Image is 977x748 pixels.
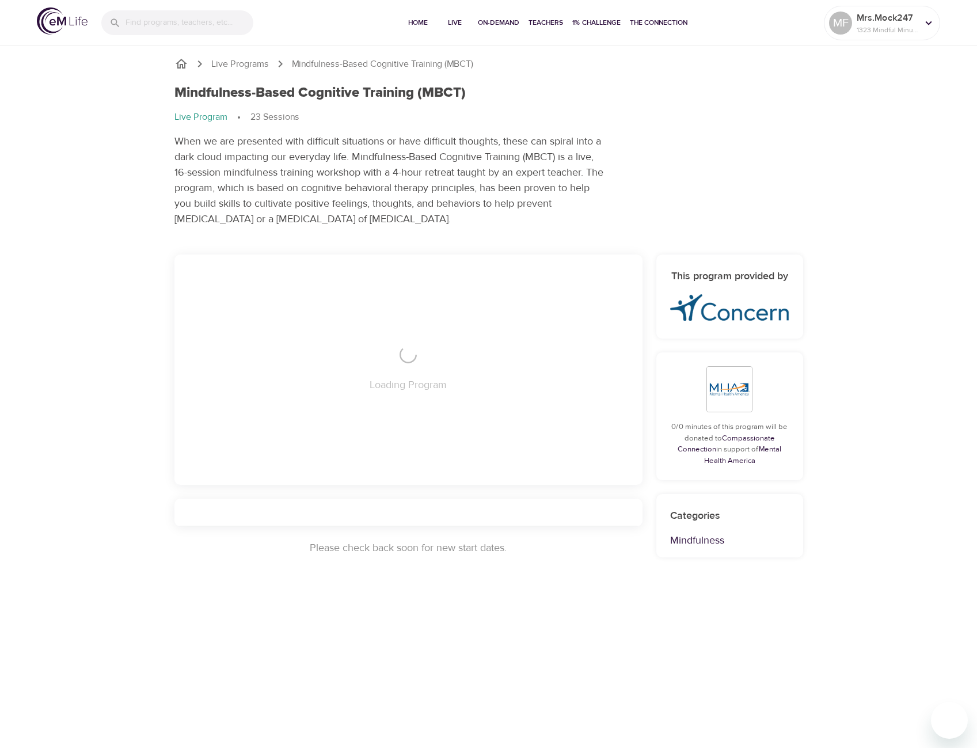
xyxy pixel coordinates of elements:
input: Find programs, teachers, etc... [126,10,253,35]
span: Live [441,17,469,29]
p: Please check back soon for new start dates. [174,540,643,556]
p: Categories [670,508,789,523]
iframe: Button to launch messaging window [931,702,968,739]
div: MF [829,12,852,35]
img: concern-logo%20%281%29.png [670,294,789,321]
h1: Mindfulness-Based Cognitive Training (MBCT) [174,85,466,101]
a: Mental Health America [704,445,782,465]
p: Mindfulness [670,533,789,548]
span: The Connection [630,17,687,29]
img: logo [37,7,88,35]
p: Mrs.Mock247 [857,11,918,25]
a: Compassionate Connection [678,434,775,454]
span: 1% Challenge [572,17,621,29]
p: 1323 Mindful Minutes [857,25,918,35]
nav: breadcrumb [174,111,803,124]
p: Loading Program [370,377,447,393]
nav: breadcrumb [174,57,803,71]
p: Mindfulness-Based Cognitive Training (MBCT) [292,58,473,71]
span: Home [404,17,432,29]
p: Live Program [174,111,227,124]
a: Live Programs [211,58,269,71]
h6: This program provided by [670,268,789,285]
span: On-Demand [478,17,519,29]
p: When we are presented with difficult situations or have difficult thoughts, these can spiral into... [174,134,606,227]
p: 0/0 minutes of this program will be donated to in support of [670,422,789,466]
span: Teachers [529,17,563,29]
p: 23 Sessions [250,111,299,124]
